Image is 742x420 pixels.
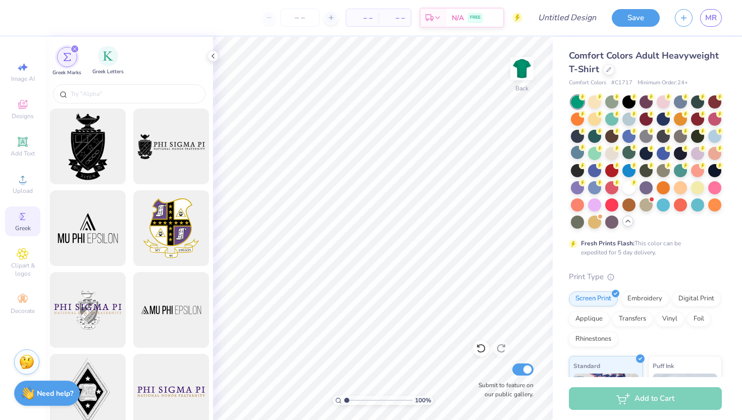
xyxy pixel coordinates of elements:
[415,396,431,405] span: 100 %
[103,51,113,61] img: Greek Letters Image
[687,311,711,327] div: Foil
[672,291,721,306] div: Digital Print
[656,311,684,327] div: Vinyl
[530,8,604,28] input: Untitled Design
[452,13,464,23] span: N/A
[70,89,199,99] input: Try "Alpha"
[92,68,124,76] span: Greek Letters
[92,46,124,76] div: filter for Greek Letters
[12,112,34,120] span: Designs
[385,13,405,23] span: – –
[621,291,669,306] div: Embroidery
[52,69,81,77] span: Greek Marks
[515,84,528,93] div: Back
[512,59,532,79] img: Back
[11,149,35,157] span: Add Text
[52,47,81,77] button: filter button
[581,239,705,257] div: This color can be expedited for 5 day delivery.
[5,261,40,278] span: Clipart & logos
[573,360,600,371] span: Standard
[700,9,722,27] a: MR
[92,47,124,77] button: filter button
[63,53,71,61] img: Greek Marks Image
[705,12,717,24] span: MR
[653,360,674,371] span: Puff Ink
[612,311,653,327] div: Transfers
[15,224,31,232] span: Greek
[470,14,481,21] span: FREE
[569,332,618,347] div: Rhinestones
[611,79,632,87] span: # C1717
[280,9,320,27] input: – –
[13,187,33,195] span: Upload
[52,47,81,77] div: filter for Greek Marks
[612,9,660,27] button: Save
[569,49,719,75] span: Comfort Colors Adult Heavyweight T-Shirt
[37,389,73,398] strong: Need help?
[352,13,373,23] span: – –
[569,79,606,87] span: Comfort Colors
[11,75,35,83] span: Image AI
[473,381,534,399] label: Submit to feature on our public gallery.
[569,271,722,283] div: Print Type
[569,291,618,306] div: Screen Print
[11,307,35,315] span: Decorate
[569,311,609,327] div: Applique
[638,79,688,87] span: Minimum Order: 24 +
[581,239,634,247] strong: Fresh Prints Flash:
